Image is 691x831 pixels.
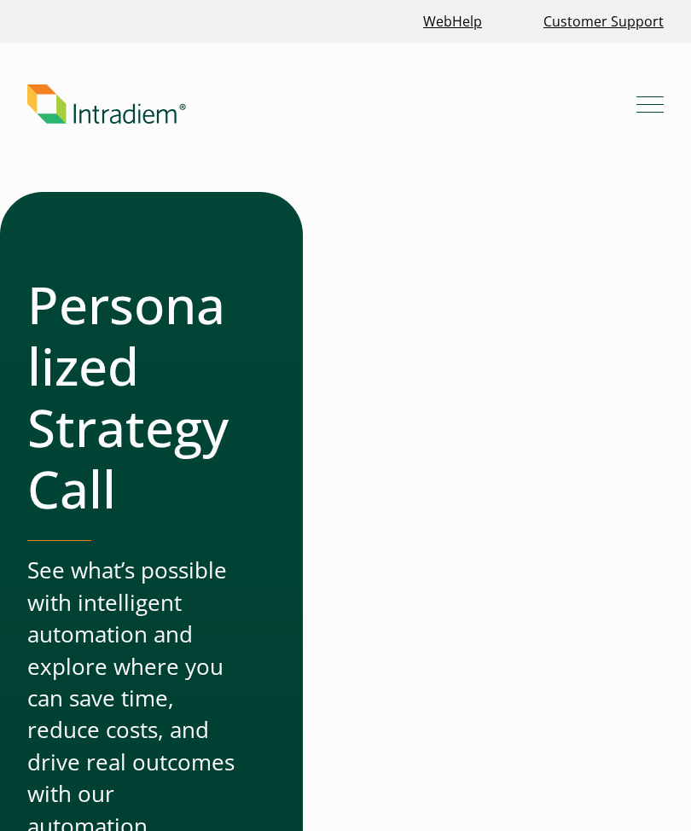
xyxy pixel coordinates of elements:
a: Link to homepage of Intradiem [27,84,636,124]
h1: Personalized Strategy Call [27,274,235,520]
img: Intradiem [27,84,186,124]
a: Link opens in a new window [416,3,489,40]
button: Mobile Navigation Button [636,90,664,118]
a: Customer Support [537,3,671,40]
